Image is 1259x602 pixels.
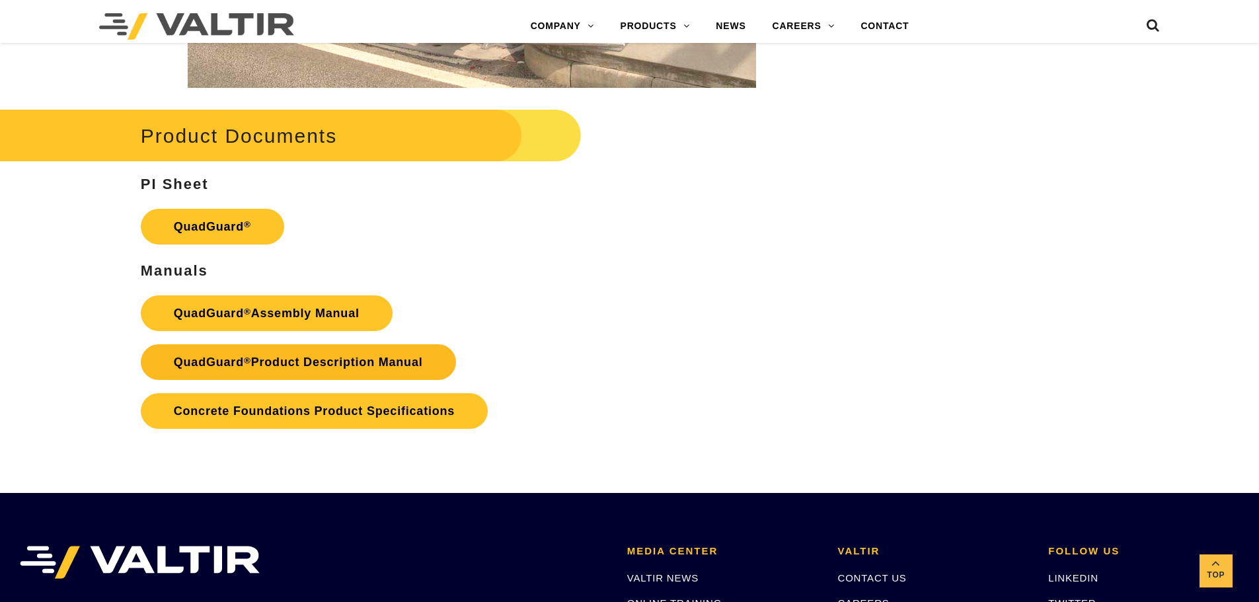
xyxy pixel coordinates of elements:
strong: PI Sheet [141,176,209,192]
a: COMPANY [517,13,607,40]
sup: ® [244,356,251,365]
a: QuadGuard®Assembly Manual [141,295,393,331]
strong: Manuals [141,262,208,279]
sup: ® [244,219,251,229]
a: LINKEDIN [1048,572,1098,583]
img: VALTIR [20,546,260,579]
h2: VALTIR [838,546,1029,557]
a: QuadGuard® [141,209,284,245]
a: CONTACT [847,13,922,40]
a: Concrete Foundations Product Specifications [141,393,488,429]
sup: ® [244,307,251,317]
a: PRODUCTS [607,13,703,40]
h2: MEDIA CENTER [627,546,818,557]
span: Top [1200,568,1233,583]
a: Top [1200,554,1233,587]
h2: FOLLOW US [1048,546,1239,557]
a: CAREERS [759,13,848,40]
img: Valtir [99,13,294,40]
a: NEWS [703,13,759,40]
a: QuadGuard®Product Description Manual [141,344,456,380]
a: CONTACT US [838,572,907,583]
a: VALTIR NEWS [627,572,699,583]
